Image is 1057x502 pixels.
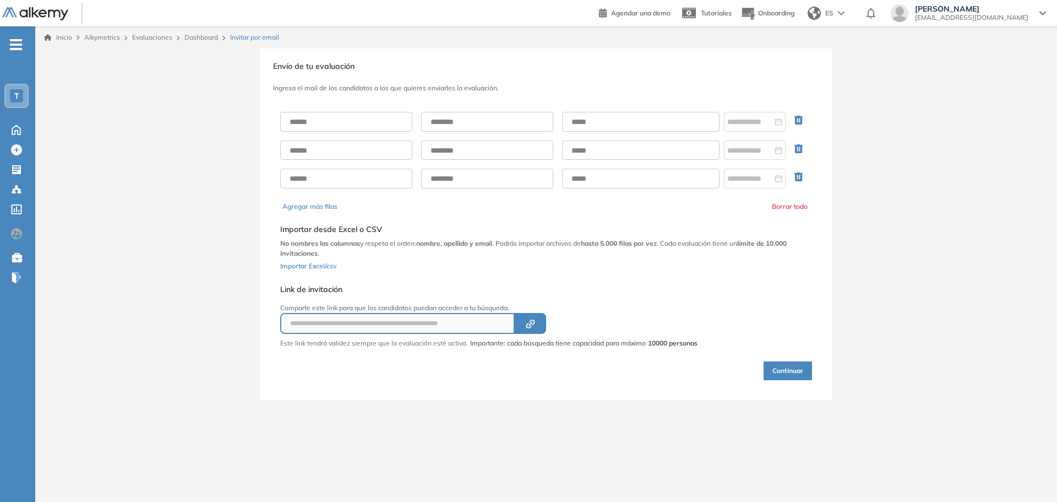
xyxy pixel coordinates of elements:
iframe: Chat Widget [1002,449,1057,502]
span: Agendar una demo [611,9,671,17]
span: T [14,91,19,100]
a: Dashboard [184,33,218,41]
span: [PERSON_NAME] [915,4,1028,13]
button: Importar Excel/csv [280,258,336,272]
span: Importante: cada búsqueda tiene capacidad para máximo [470,338,698,348]
a: Inicio [44,33,72,42]
h3: Envío de tu evaluación [273,62,819,71]
span: Onboarding [758,9,794,17]
p: y respeta el orden: . Podrás importar archivos de . Cada evaluación tiene un . [280,239,812,258]
span: Tutoriales [701,9,732,17]
button: Onboarding [740,2,794,25]
button: Agregar más filas [282,202,337,212]
h5: Importar desde Excel o CSV [280,225,812,234]
img: arrow [838,11,844,15]
span: Importar Excel/csv [280,262,336,270]
b: No nombres las columnas [280,239,360,247]
span: ES [825,8,833,18]
span: [EMAIL_ADDRESS][DOMAIN_NAME] [915,13,1028,22]
span: Alkymetrics [84,33,120,41]
b: límite de 10.000 invitaciones [280,239,787,257]
b: nombre, apellido y email [416,239,492,247]
img: world [808,7,821,20]
i: - [10,44,22,46]
p: Comparte este link para que los candidatos puedan acceder a tu búsqueda. [280,303,698,313]
strong: 10000 personas [648,339,698,347]
span: Invitar por email [230,33,279,42]
p: Este link tendrá validez siempre que la evaluación esté activa. [280,338,468,348]
button: Borrar todo [772,202,808,212]
div: Widget de chat [1002,449,1057,502]
img: Logo [2,7,68,21]
b: hasta 5.000 filas por vez [581,239,657,247]
a: Agendar una demo [599,6,671,19]
a: Evaluaciones [132,33,172,41]
h5: Link de invitación [280,285,698,294]
h3: Ingresa el mail de los candidatos a los que quieres enviarles la evaluación. [273,84,819,92]
button: Continuar [764,361,812,380]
